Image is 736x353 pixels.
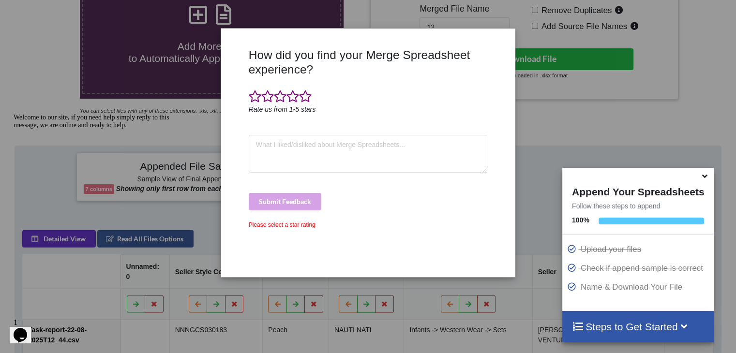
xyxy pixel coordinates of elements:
div: Welcome to our site, if you need help simply reply to this message, we are online and ready to help. [4,4,178,19]
h4: Steps to Get Started [572,321,704,333]
div: Please select a star rating [249,221,488,229]
p: Follow these steps to append [562,201,714,211]
b: 100 % [572,216,589,224]
h3: How did you find your Merge Spreadsheet experience? [249,48,488,76]
p: Name & Download Your File [567,281,711,293]
i: Rate us from 1-5 stars [249,105,316,113]
p: Check if append sample is correct [567,262,711,274]
iframe: chat widget [10,314,41,343]
p: Upload your files [567,243,711,255]
iframe: chat widget [10,110,184,309]
span: Welcome to our site, if you need help simply reply to this message, we are online and ready to help. [4,4,160,19]
h4: Append Your Spreadsheets [562,183,714,198]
